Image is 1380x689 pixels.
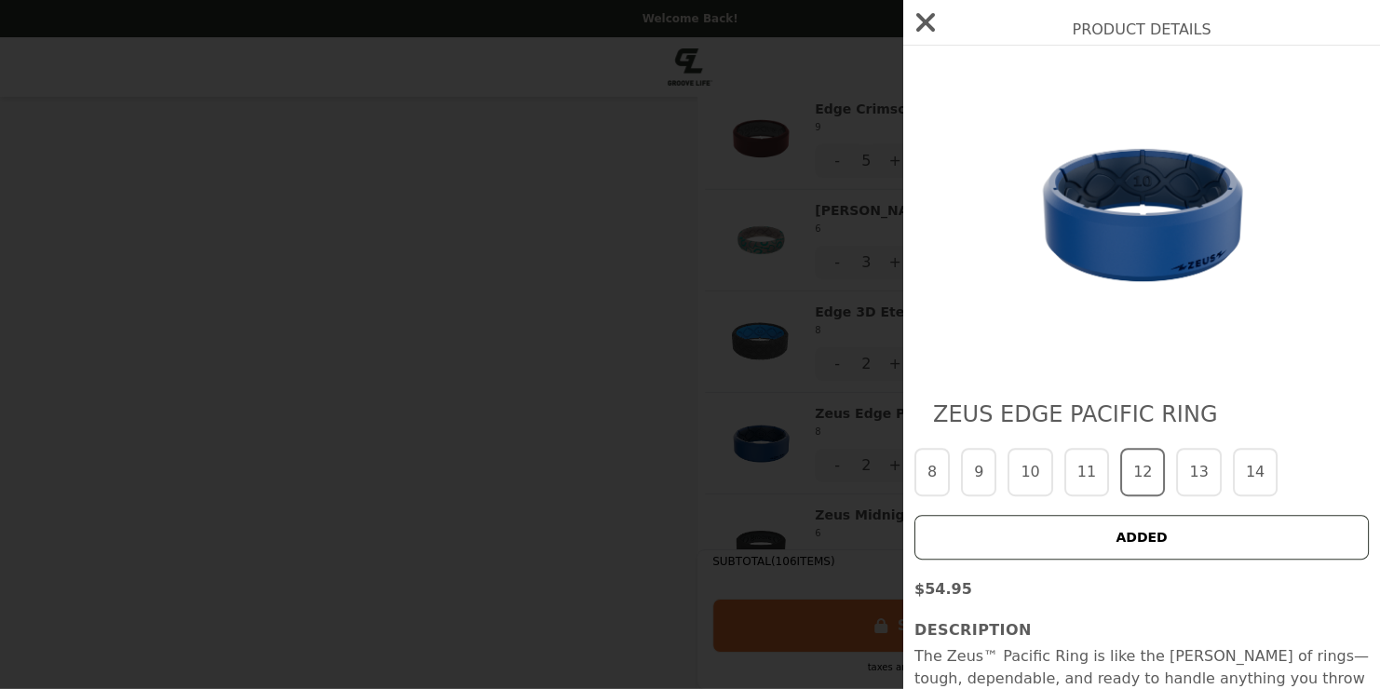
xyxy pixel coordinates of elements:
p: $54.95 [914,578,1369,601]
img: 12 [971,64,1312,362]
button: 11 [1064,448,1109,496]
button: 10 [1008,448,1052,496]
button: 8 [914,448,950,496]
button: 14 [1233,448,1278,496]
button: ADDED [914,515,1369,560]
button: 9 [961,448,996,496]
h2: Zeus Edge Pacific Ring [933,399,1350,429]
button: 12 [1120,448,1165,496]
button: 13 [1176,448,1221,496]
h3: Description [914,619,1369,642]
